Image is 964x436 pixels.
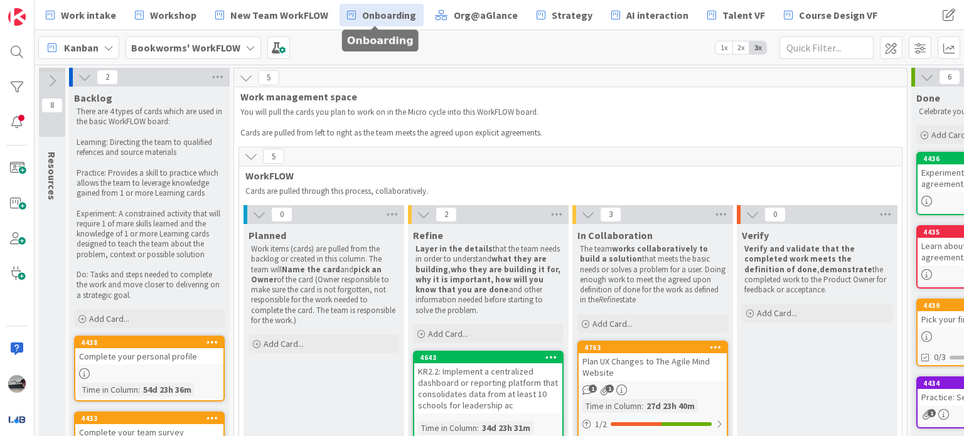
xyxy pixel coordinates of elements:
[150,8,196,23] span: Workshop
[251,244,397,326] p: Work items (cards) are pulled from the backlog or created in this column. The team will and of th...
[582,399,641,413] div: Time in Column
[140,383,195,396] div: 54d 23h 36m
[89,313,129,324] span: Add Card...
[715,41,732,54] span: 1x
[415,244,561,316] p: that the team needs in order to understand , and other information needed before starting to solv...
[64,40,99,55] span: Kanban
[81,414,223,423] div: 4433
[75,413,223,424] div: 4433
[251,264,383,285] strong: pick an Owner
[282,264,340,275] strong: Name the card
[245,186,891,196] p: Cards are pulled through this process, collaboratively.
[75,337,223,348] div: 4438
[749,41,766,54] span: 3x
[626,8,688,23] span: AI interaction
[436,207,457,222] span: 2
[592,318,633,329] span: Add Card...
[362,8,416,23] span: Onboarding
[414,363,562,413] div: KR2.2: Implement a centralized dashboard or reporting platform that consolidates data from at lea...
[264,338,304,349] span: Add Card...
[340,4,424,26] a: Onboarding
[600,207,621,222] span: 3
[939,70,960,85] span: 6
[74,92,112,104] span: Backlog
[764,207,786,222] span: 0
[643,399,698,413] div: 27d 23h 40m
[249,229,286,242] span: Planned
[258,70,279,85] span: 5
[529,4,600,26] a: Strategy
[428,328,468,339] span: Add Card...
[46,152,58,200] span: Resources
[61,8,116,23] span: Work intake
[415,253,549,274] strong: what they are building
[77,137,222,158] p: Learning: Directing the team to qualified refences and source materials
[77,107,222,127] p: There are 4 types of cards which are used in the basic WorkFLOW board:
[97,70,118,85] span: 2
[599,294,619,305] em: Refine
[722,8,765,23] span: Talent VF
[414,352,562,413] div: 4643KR2.2: Implement a centralized dashboard or reporting platform that consolidates data from at...
[127,4,204,26] a: Workshop
[776,4,885,26] a: Course Design VF
[415,243,493,254] strong: Layer in the details
[79,383,138,396] div: Time in Column
[38,4,124,26] a: Work intake
[427,4,525,26] a: Org@aGlance
[700,4,773,26] a: Talent VF
[928,409,936,417] span: 1
[757,307,797,319] span: Add Card...
[580,244,726,306] p: The team that meets the basic needs or solves a problem for a user. Doing enough work to meet the...
[799,8,877,23] span: Course Design VF
[580,243,710,264] strong: works collaboratively to build a solution
[577,229,653,242] span: In Collaboration
[934,351,946,364] span: 0/3
[230,8,328,23] span: New Team WorkFLOW
[744,243,857,275] strong: Verify and validate that the completed work meets the definition of done
[75,337,223,364] div: 4438Complete your personal profile
[595,418,607,431] span: 1 / 2
[744,244,890,295] p: , the completed work to the Product Owner for feedback or acceptance.
[579,342,727,381] div: 4763Plan UX Changes to The Agile Mind Website
[81,338,223,347] div: 4438
[579,342,727,353] div: 4763
[606,385,614,393] span: 1
[742,229,769,242] span: Verify
[271,207,292,222] span: 0
[584,343,727,352] div: 4763
[477,421,479,435] span: :
[479,421,533,435] div: 34d 23h 31m
[240,107,886,117] p: You will pull the cards you plan to work on in the Micro cycle into this WorkFLOW board.
[75,348,223,364] div: Complete your personal profile
[77,209,222,260] p: Experiment: A constrained activity that will require 1 of mare skills learned and the knowledge o...
[41,98,63,113] span: 8
[820,264,872,275] strong: demonstrate
[415,264,562,295] strong: who they are building it for, why it is important, how will you know that you are done
[732,41,749,54] span: 2x
[418,421,477,435] div: Time in Column
[454,8,518,23] span: Org@aGlance
[916,92,940,104] span: Done
[240,90,891,103] span: Work management space
[579,417,727,432] div: 1/2
[77,168,222,199] p: Practice: Provides a skill to practice which allows the team to leverage knowledge gained from 1 ...
[8,410,26,428] img: avatar
[552,8,592,23] span: Strategy
[420,353,562,362] div: 4643
[589,385,597,393] span: 1
[413,229,443,242] span: Refine
[579,353,727,381] div: Plan UX Changes to The Agile Mind Website
[8,8,26,26] img: Visit kanbanzone.com
[208,4,336,26] a: New Team WorkFLOW
[77,270,222,300] p: Do: Tasks and steps needed to complete the work and move closer to delivering on a strategic goal.
[347,35,414,46] h5: Onboarding
[138,383,140,396] span: :
[263,149,284,164] span: 5
[641,399,643,413] span: :
[131,41,240,54] b: Bookworms' WorkFLOW
[245,169,886,182] span: WorkFLOW
[8,375,26,393] img: jB
[240,128,886,138] p: Cards are pulled from left to right as the team meets the agreed upon explicit agreements.
[414,352,562,363] div: 4643
[779,36,874,59] input: Quick Filter...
